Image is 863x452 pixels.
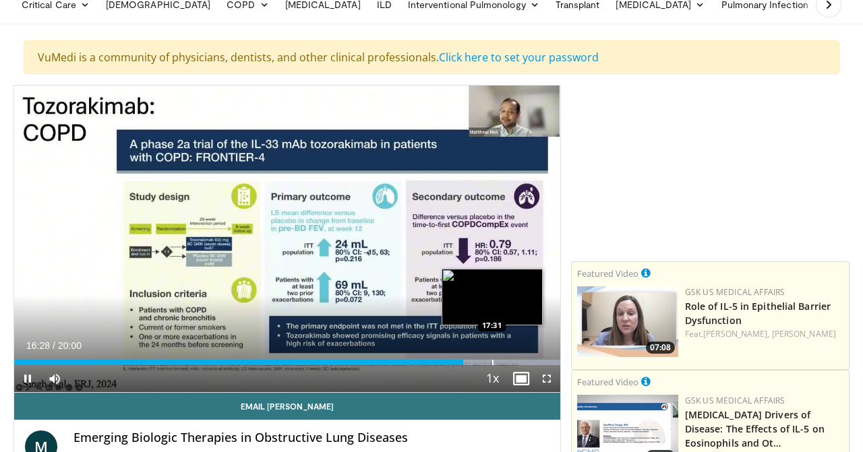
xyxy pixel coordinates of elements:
button: Pause [14,365,41,392]
span: 07:08 [646,342,675,354]
small: Featured Video [577,267,638,280]
video-js: Video Player [14,86,560,393]
div: Feat. [685,328,843,340]
a: GSK US Medical Affairs [685,395,785,406]
span: 16:28 [26,340,50,351]
a: Click here to set your password [439,50,599,65]
button: Fullscreen [533,365,560,392]
div: Progress Bar [14,360,560,365]
a: Email [PERSON_NAME] [14,393,560,420]
span: 20:00 [58,340,82,351]
img: image.jpeg [442,269,543,325]
a: [MEDICAL_DATA] Drivers of Disease: The Effects of IL-5 on Eosinophils and Ot… [685,408,825,449]
a: [PERSON_NAME], [703,328,769,340]
iframe: Advertisement [609,85,811,253]
a: 07:08 [577,286,678,357]
a: [PERSON_NAME] [772,328,836,340]
h4: Emerging Biologic Therapies in Obstructive Lung Diseases [73,430,549,445]
small: Featured Video [577,376,638,388]
a: GSK US Medical Affairs [685,286,785,298]
a: Role of IL-5 in Epithelial Barrier Dysfunction [685,300,831,327]
span: / [53,340,55,351]
button: Disable picture-in-picture mode [506,365,533,392]
img: 83368e75-cbec-4bae-ae28-7281c4be03a9.png.150x105_q85_crop-smart_upscale.jpg [577,286,678,357]
div: VuMedi is a community of physicians, dentists, and other clinical professionals. [24,40,839,74]
button: Playback Rate [479,365,506,392]
button: Mute [41,365,68,392]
